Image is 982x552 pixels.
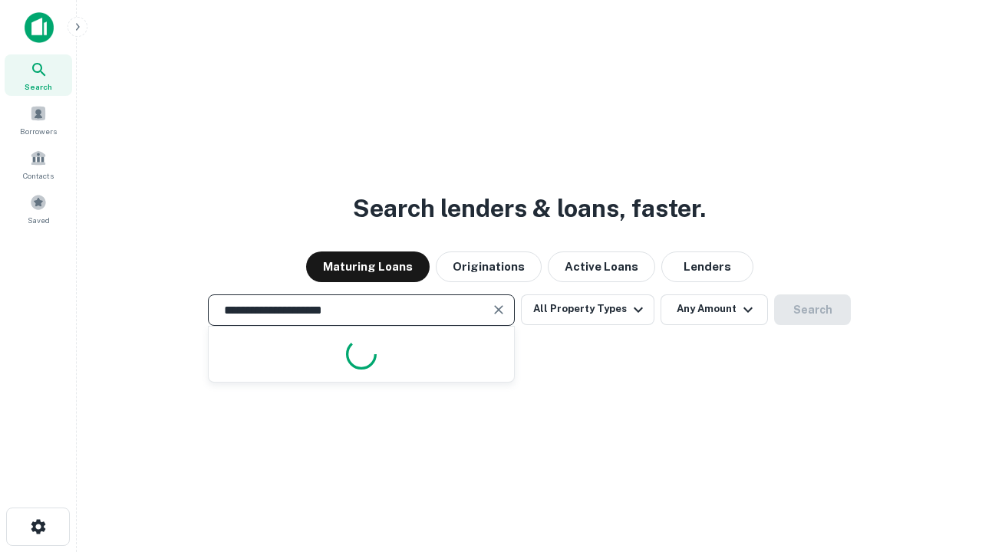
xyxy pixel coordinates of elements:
[488,299,509,320] button: Clear
[548,251,655,282] button: Active Loans
[28,214,50,226] span: Saved
[5,188,72,229] a: Saved
[353,190,706,227] h3: Search lenders & loans, faster.
[23,169,54,182] span: Contacts
[436,251,542,282] button: Originations
[5,99,72,140] a: Borrowers
[5,143,72,185] a: Contacts
[5,54,72,96] a: Search
[25,80,52,93] span: Search
[306,251,430,282] button: Maturing Loans
[905,429,982,503] iframe: Chat Widget
[661,294,768,325] button: Any Amount
[20,125,57,137] span: Borrowers
[661,251,753,282] button: Lenders
[25,12,54,43] img: capitalize-icon.png
[521,294,654,325] button: All Property Types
